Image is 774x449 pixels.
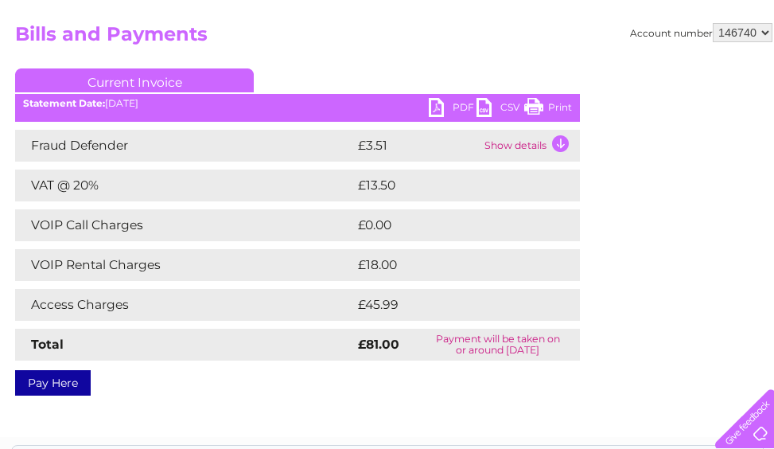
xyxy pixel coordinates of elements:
td: Access Charges [15,289,354,321]
a: Contact [668,68,707,80]
td: Fraud Defender [15,130,354,162]
td: £18.00 [354,249,547,281]
a: Pay Here [15,370,91,396]
strong: Total [31,337,64,352]
td: £13.50 [354,170,546,201]
a: Print [524,98,572,121]
a: Water [494,68,524,80]
a: Log out [721,68,759,80]
td: VOIP Rental Charges [15,249,354,281]
td: £3.51 [354,130,480,162]
b: Statement Date: [23,97,105,109]
td: £0.00 [354,209,543,241]
div: Account number [630,23,772,42]
a: Telecoms [578,68,626,80]
a: Blog [636,68,659,80]
div: [DATE] [15,98,580,109]
a: Current Invoice [15,68,254,92]
td: Show details [480,130,580,162]
strong: £81.00 [358,337,399,352]
td: VAT @ 20% [15,170,354,201]
div: Clear Business is a trading name of Verastar Limited (registered in [GEOGRAPHIC_DATA] No. 3667643... [12,9,764,77]
td: VOIP Call Charges [15,209,354,241]
h2: Bills and Payments [15,23,772,53]
a: CSV [476,98,524,121]
a: 0333 014 3131 [474,8,584,28]
img: logo.png [27,41,108,90]
a: Energy [534,68,569,80]
td: £45.99 [354,289,548,321]
td: Payment will be taken on or around [DATE] [415,329,580,361]
a: PDF [429,98,476,121]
